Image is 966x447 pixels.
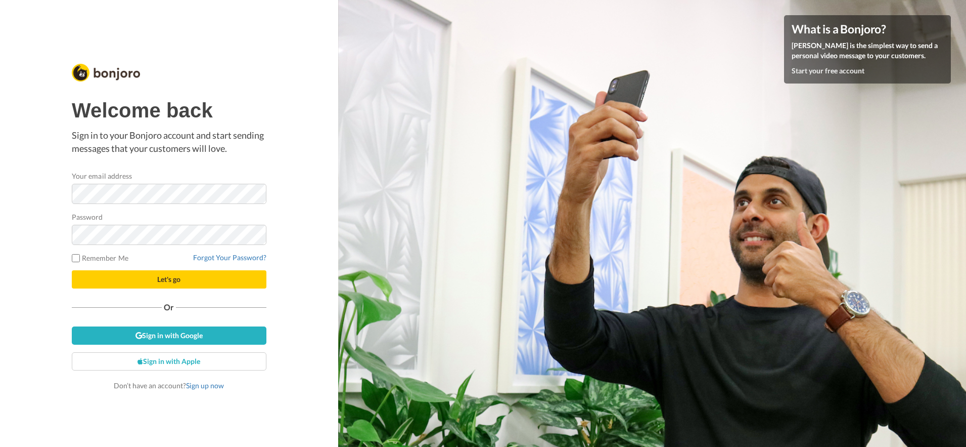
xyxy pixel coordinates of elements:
input: Remember Me [72,254,80,262]
h4: What is a Bonjoro? [792,23,943,35]
a: Start your free account [792,66,864,75]
p: Sign in to your Bonjoro account and start sending messages that your customers will love. [72,129,266,155]
a: Sign in with Google [72,327,266,345]
p: [PERSON_NAME] is the simplest way to send a personal video message to your customers. [792,40,943,61]
span: Or [162,304,176,311]
a: Forgot Your Password? [193,253,266,262]
label: Password [72,212,103,222]
span: Let's go [157,275,180,283]
span: Don’t have an account? [114,381,224,390]
a: Sign up now [186,381,224,390]
a: Sign in with Apple [72,352,266,371]
label: Your email address [72,171,132,181]
label: Remember Me [72,253,128,263]
h1: Welcome back [72,99,266,121]
button: Let's go [72,270,266,289]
